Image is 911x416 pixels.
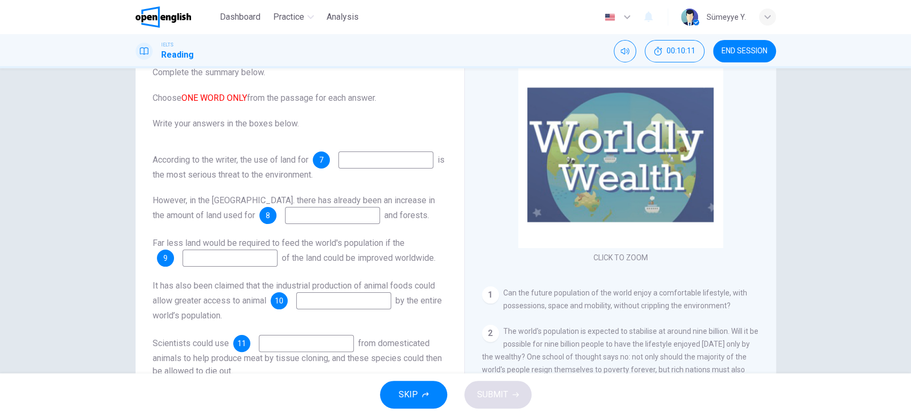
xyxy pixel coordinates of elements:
span: The world's population is expected to stabilise at around nine billion. Will it be possible for n... [482,327,758,387]
button: Analysis [322,7,363,27]
span: Far less land would be required to feed the world's population if the [153,238,405,248]
img: Profile picture [681,9,698,26]
div: Sümeyye Y. [707,11,746,23]
span: Scientists could use [153,338,229,348]
div: Mute [614,40,636,62]
span: However, in the [GEOGRAPHIC_DATA]. there has already been an increase in the amount of land used for [153,195,435,220]
a: OpenEnglish logo [136,6,216,28]
div: 1 [482,286,499,303]
button: SKIP [380,381,447,409]
span: It has also been claimed that the industrial production of animal foods could allow greater acces... [153,281,435,306]
span: 00:10:11 [667,47,695,55]
div: 2 [482,325,499,342]
span: 9 [163,254,168,262]
span: of the land could be improved worldwide. [282,253,435,263]
span: SKIP [399,387,418,402]
span: Complete the summary below. Choose from the passage for each answer. Write your answers in the bo... [153,66,447,130]
h1: Reading [161,49,194,61]
span: Analysis [327,11,359,23]
span: and forests. [384,210,429,220]
span: 11 [237,340,246,347]
div: Hide [645,40,704,62]
span: Can the future population of the world enjoy a comfortable lifestyle, with possessions, space and... [503,289,747,310]
button: Practice [269,7,318,27]
span: According to the writer, the use of land for [153,155,308,165]
span: IELTS [161,41,173,49]
span: Dashboard [220,11,260,23]
font: ONE WORD ONLY [181,93,247,103]
button: END SESSION [713,40,776,62]
span: END SESSION [722,47,767,55]
button: Dashboard [216,7,265,27]
img: OpenEnglish logo [136,6,192,28]
img: en [603,13,616,21]
span: 8 [266,212,270,219]
span: 7 [319,156,323,164]
span: from domesticated animals to help produce meat by tissue cloning, and these species could then be... [153,338,442,376]
button: 00:10:11 [645,40,704,62]
span: Practice [273,11,304,23]
span: 10 [275,297,283,305]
